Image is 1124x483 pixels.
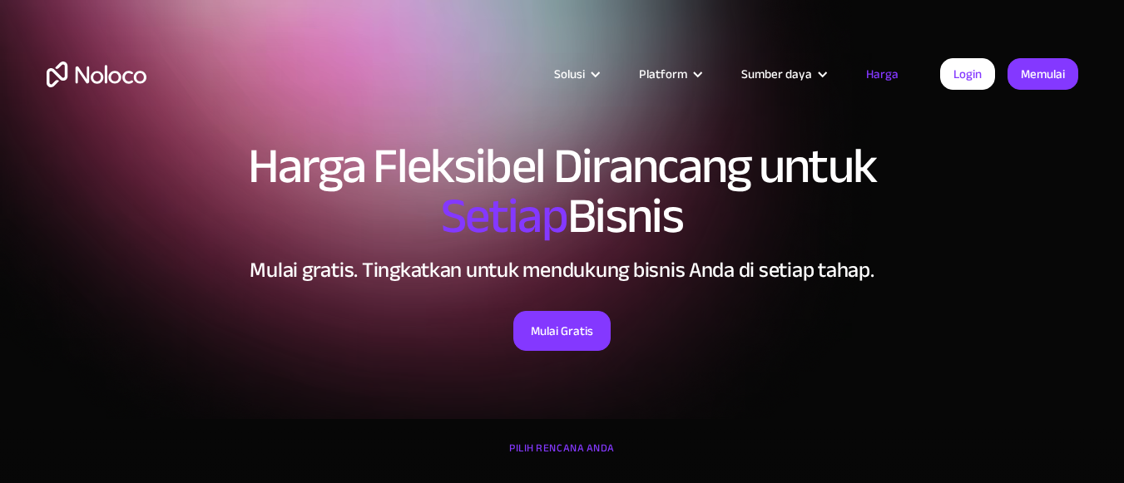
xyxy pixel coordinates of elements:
[554,62,585,86] font: Solusi
[533,63,618,85] div: Solusi
[248,120,877,213] font: Harga Fleksibel Dirancang untuk
[531,319,593,343] font: Mulai Gratis
[940,58,995,90] a: Login
[513,311,611,351] a: Mulai Gratis
[866,62,899,86] font: Harga
[47,62,146,87] a: rumah
[1021,62,1065,86] font: Memulai
[845,63,919,85] a: Harga
[639,62,687,86] font: Platform
[441,170,567,263] font: Setiap
[250,249,874,290] font: Mulai gratis. Tingkatkan untuk mendukung bisnis Anda di setiap tahap.
[720,63,845,85] div: Sumber daya
[567,170,683,263] font: Bisnis
[509,438,614,458] font: PILIH RENCANA ANDA
[741,62,812,86] font: Sumber daya
[953,62,982,86] font: Login
[618,63,720,85] div: Platform
[1008,58,1078,90] a: Memulai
